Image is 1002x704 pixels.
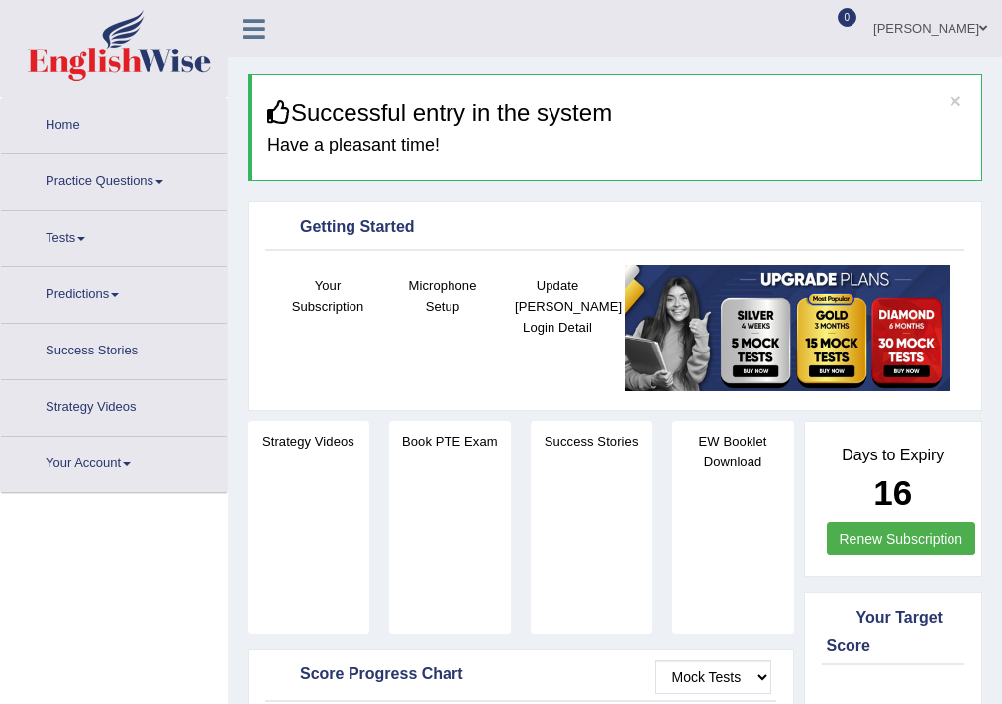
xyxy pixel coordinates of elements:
div: Your Target Score [827,604,960,657]
a: Predictions [1,267,227,317]
a: Success Stories [1,324,227,373]
h3: Successful entry in the system [267,100,966,126]
a: Renew Subscription [827,522,976,555]
div: Getting Started [270,213,959,243]
span: 0 [838,8,857,27]
a: Practice Questions [1,154,227,204]
h4: Update [PERSON_NAME] Login Detail [510,275,605,338]
a: Home [1,98,227,148]
button: × [950,90,961,111]
a: Strategy Videos [1,380,227,430]
h4: EW Booklet Download [672,431,794,472]
a: Your Account [1,437,227,486]
h4: Your Subscription [280,275,375,317]
h4: Strategy Videos [248,431,369,452]
div: Score Progress Chart [270,660,771,690]
h4: Success Stories [531,431,652,452]
h4: Book PTE Exam [389,431,511,452]
h4: Microphone Setup [395,275,490,317]
a: Tests [1,211,227,260]
h4: Days to Expiry [827,447,960,464]
img: small5.jpg [625,265,950,391]
h4: Have a pleasant time! [267,136,966,155]
b: 16 [873,473,912,512]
